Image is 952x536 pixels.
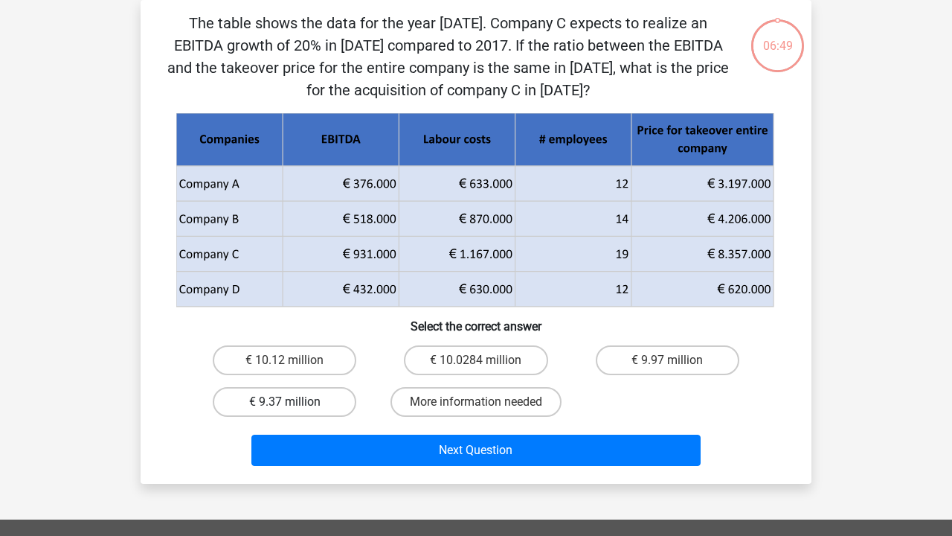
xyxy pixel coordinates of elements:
button: Next Question [251,435,701,466]
div: 06:49 [750,18,805,55]
label: € 9.97 million [596,345,739,375]
p: The table shows the data for the year [DATE]. Company C expects to realize an EBITDA growth of 20... [164,12,732,101]
label: € 10.0284 million [404,345,547,375]
label: € 9.37 million [213,387,356,417]
h6: Select the correct answer [164,307,788,334]
label: € 10.12 million [213,345,356,375]
label: More information needed [390,387,562,417]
